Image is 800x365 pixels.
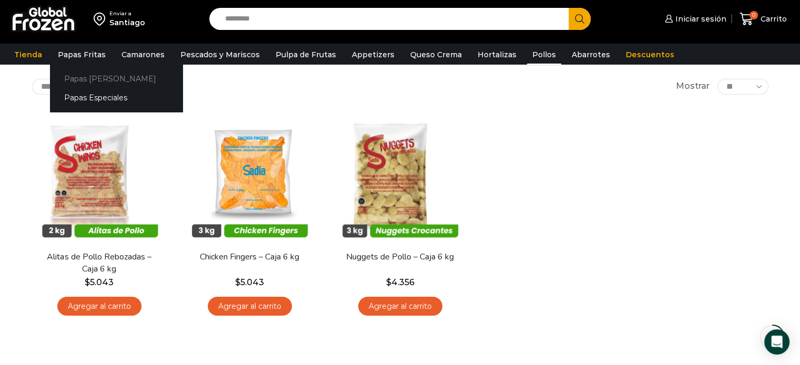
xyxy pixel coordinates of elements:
div: Open Intercom Messenger [764,329,789,354]
a: 0 Carrito [737,7,789,32]
span: $ [386,277,391,287]
select: Pedido de la tienda [32,79,166,95]
a: Chicken Fingers – Caja 6 kg [189,251,310,263]
a: Papas [PERSON_NAME] [50,69,183,88]
a: Camarones [116,45,170,65]
a: Pulpa de Frutas [270,45,341,65]
span: Mostrar [676,80,710,92]
span: $ [85,277,90,287]
a: Agregar al carrito: “Chicken Fingers - Caja 6 kg” [208,297,292,316]
bdi: 4.356 [386,277,414,287]
a: Papas Especiales [50,88,183,108]
a: Queso Crema [405,45,467,65]
img: address-field-icon.svg [94,10,109,28]
div: Santiago [109,17,145,28]
span: Carrito [758,14,787,24]
a: Agregar al carrito: “Alitas de Pollo Rebozadas - Caja 6 kg” [57,297,141,316]
span: Iniciar sesión [673,14,726,24]
span: 0 [750,11,758,19]
a: Descuentos [621,45,680,65]
a: Papas Fritas [53,45,111,65]
bdi: 5.043 [235,277,264,287]
span: $ [235,277,240,287]
a: Alitas de Pollo Rebozadas – Caja 6 kg [38,251,159,275]
a: Abarrotes [566,45,615,65]
a: Pollos [527,45,561,65]
a: Nuggets de Pollo – Caja 6 kg [339,251,460,263]
a: Hortalizas [472,45,522,65]
a: Agregar al carrito: “Nuggets de Pollo - Caja 6 kg” [358,297,442,316]
div: Enviar a [109,10,145,17]
a: Pescados y Mariscos [175,45,265,65]
a: Tienda [9,45,47,65]
button: Search button [569,8,591,30]
bdi: 5.043 [85,277,114,287]
a: Appetizers [347,45,400,65]
a: Iniciar sesión [662,8,726,29]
